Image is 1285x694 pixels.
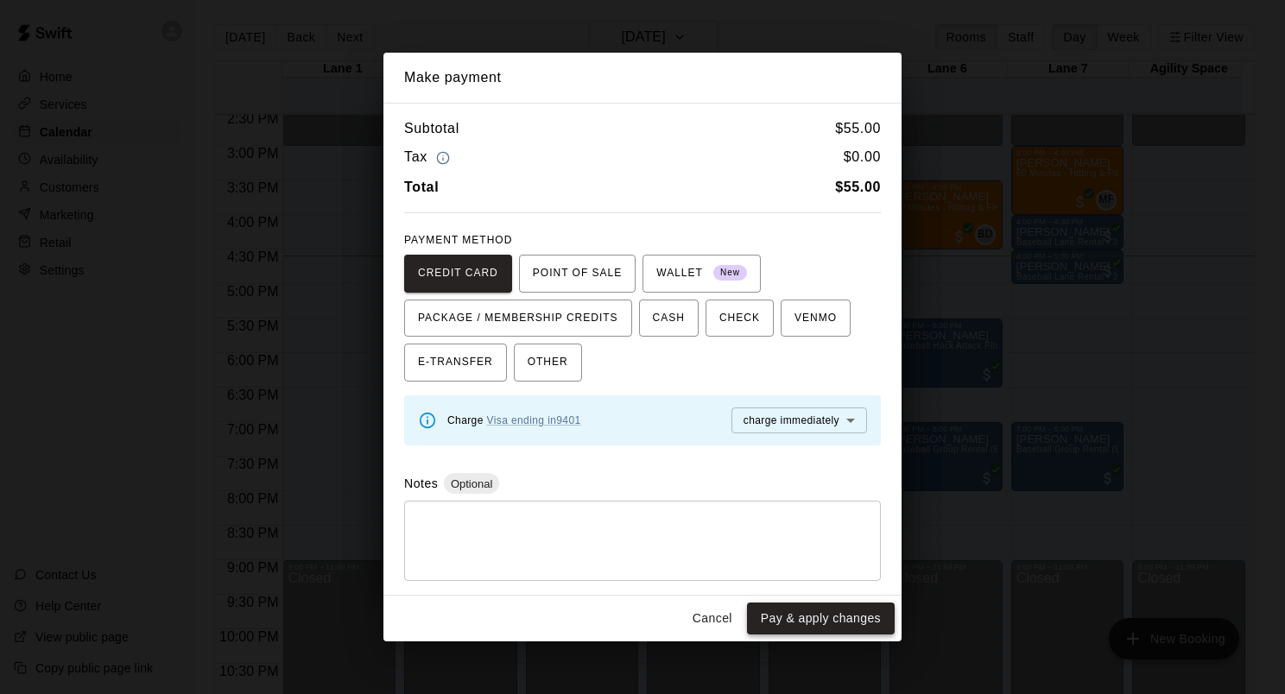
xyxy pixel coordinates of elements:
[719,305,760,332] span: CHECK
[487,414,581,426] a: Visa ending in 9401
[656,260,747,287] span: WALLET
[444,477,499,490] span: Optional
[418,260,498,287] span: CREDIT CARD
[404,146,454,169] h6: Tax
[653,305,685,332] span: CASH
[404,344,507,382] button: E-TRANSFER
[781,300,851,338] button: VENMO
[747,603,895,634] button: Pay & apply changes
[404,180,439,194] b: Total
[447,414,581,426] span: Charge
[404,255,512,293] button: CREDIT CARD
[404,234,512,246] span: PAYMENT METHOD
[794,305,837,332] span: VENMO
[685,603,740,634] button: Cancel
[383,53,902,103] h2: Make payment
[404,476,438,490] label: Notes
[706,300,774,338] button: CHECK
[744,414,839,426] span: charge immediately
[642,255,761,293] button: WALLET New
[835,117,881,140] h6: $ 55.00
[844,146,881,169] h6: $ 0.00
[404,117,459,140] h6: Subtotal
[404,300,632,338] button: PACKAGE / MEMBERSHIP CREDITS
[418,305,618,332] span: PACKAGE / MEMBERSHIP CREDITS
[514,344,582,382] button: OTHER
[519,255,636,293] button: POINT OF SALE
[835,180,881,194] b: $ 55.00
[639,300,699,338] button: CASH
[533,260,622,287] span: POINT OF SALE
[418,349,493,376] span: E-TRANSFER
[528,349,568,376] span: OTHER
[713,262,747,285] span: New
